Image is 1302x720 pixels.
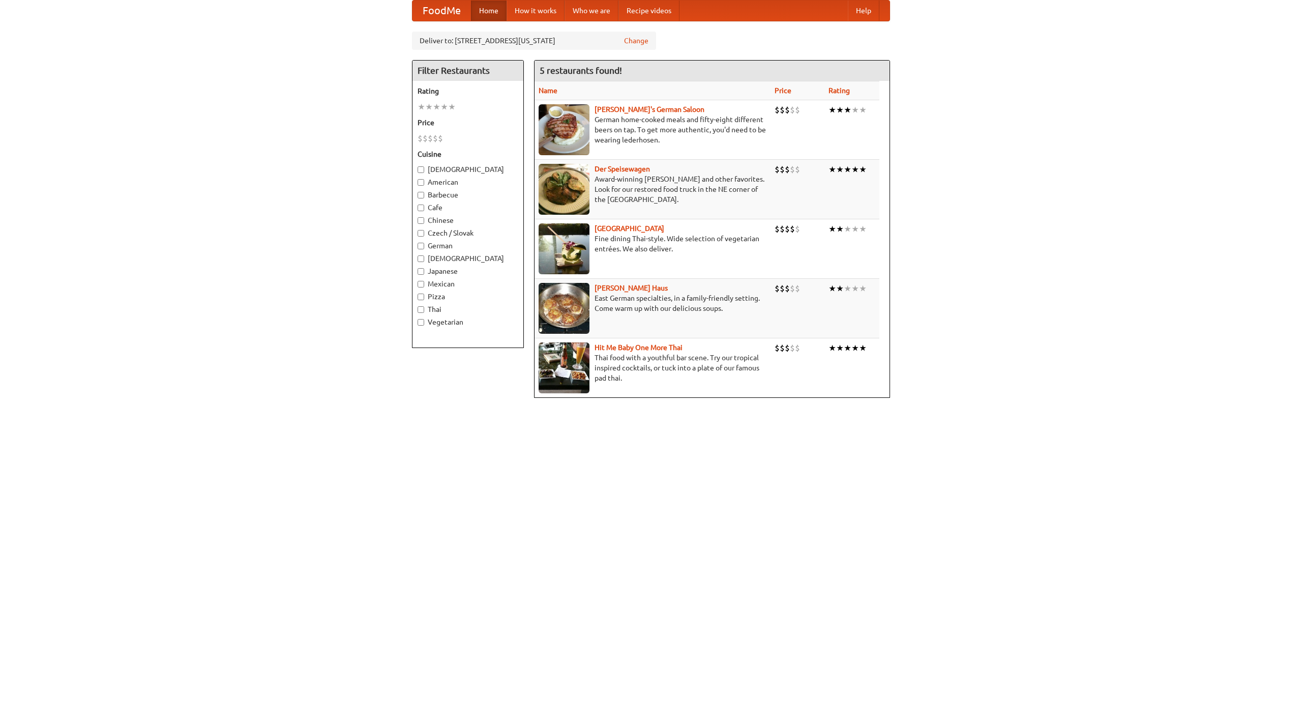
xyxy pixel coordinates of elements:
img: kohlhaus.jpg [539,283,589,334]
li: $ [438,133,443,144]
li: $ [775,342,780,354]
li: $ [785,283,790,294]
li: $ [775,223,780,235]
input: Cafe [418,205,424,211]
a: [GEOGRAPHIC_DATA] [595,224,664,233]
a: Price [775,87,791,95]
li: ★ [836,283,844,294]
li: $ [795,223,800,235]
label: [DEMOGRAPHIC_DATA] [418,253,518,264]
li: ★ [844,283,851,294]
a: FoodMe [412,1,471,21]
li: ★ [859,342,867,354]
a: [PERSON_NAME]'s German Saloon [595,105,704,113]
input: Mexican [418,281,424,287]
b: Hit Me Baby One More Thai [595,343,683,352]
label: German [418,241,518,251]
li: $ [790,283,795,294]
li: $ [780,164,785,175]
li: ★ [859,223,867,235]
label: Thai [418,304,518,314]
li: ★ [418,101,425,112]
li: ★ [828,342,836,354]
li: $ [795,342,800,354]
li: ★ [851,223,859,235]
li: ★ [844,104,851,116]
li: ★ [851,164,859,175]
li: $ [785,164,790,175]
li: $ [418,133,423,144]
li: ★ [433,101,440,112]
li: $ [790,104,795,116]
h4: Filter Restaurants [412,61,523,81]
label: Cafe [418,203,518,213]
input: Czech / Slovak [418,230,424,237]
label: Japanese [418,266,518,276]
a: How it works [507,1,565,21]
li: $ [775,104,780,116]
input: Pizza [418,294,424,300]
li: ★ [828,283,836,294]
img: esthers.jpg [539,104,589,155]
label: Mexican [418,279,518,289]
li: $ [775,283,780,294]
li: $ [433,133,438,144]
p: Thai food with a youthful bar scene. Try our tropical inspired cocktails, or tuck into a plate of... [539,353,766,383]
input: Thai [418,306,424,313]
li: $ [780,283,785,294]
li: $ [790,342,795,354]
li: ★ [836,104,844,116]
input: Barbecue [418,192,424,198]
li: ★ [859,283,867,294]
li: $ [795,104,800,116]
li: ★ [844,342,851,354]
a: Change [624,36,648,46]
label: Chinese [418,215,518,225]
li: ★ [440,101,448,112]
li: $ [790,223,795,235]
a: Der Speisewagen [595,165,650,173]
a: Name [539,87,557,95]
li: ★ [836,223,844,235]
li: ★ [828,164,836,175]
li: $ [795,164,800,175]
p: Fine dining Thai-style. Wide selection of vegetarian entrées. We also deliver. [539,234,766,254]
input: [DEMOGRAPHIC_DATA] [418,255,424,262]
li: ★ [844,164,851,175]
li: ★ [828,104,836,116]
li: $ [423,133,428,144]
li: $ [428,133,433,144]
li: ★ [851,342,859,354]
label: American [418,177,518,187]
li: ★ [836,342,844,354]
div: Deliver to: [STREET_ADDRESS][US_STATE] [412,32,656,50]
a: [PERSON_NAME] Haus [595,284,668,292]
label: Barbecue [418,190,518,200]
li: ★ [859,164,867,175]
li: $ [795,283,800,294]
a: Help [848,1,879,21]
a: Recipe videos [618,1,679,21]
li: ★ [425,101,433,112]
li: $ [785,223,790,235]
li: $ [780,342,785,354]
a: Home [471,1,507,21]
a: Rating [828,87,850,95]
img: babythai.jpg [539,342,589,393]
label: Czech / Slovak [418,228,518,238]
li: $ [775,164,780,175]
img: speisewagen.jpg [539,164,589,215]
input: Chinese [418,217,424,224]
h5: Rating [418,86,518,96]
h5: Price [418,118,518,128]
img: satay.jpg [539,223,589,274]
li: $ [780,223,785,235]
li: ★ [851,283,859,294]
li: $ [785,104,790,116]
input: American [418,179,424,186]
input: [DEMOGRAPHIC_DATA] [418,166,424,173]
